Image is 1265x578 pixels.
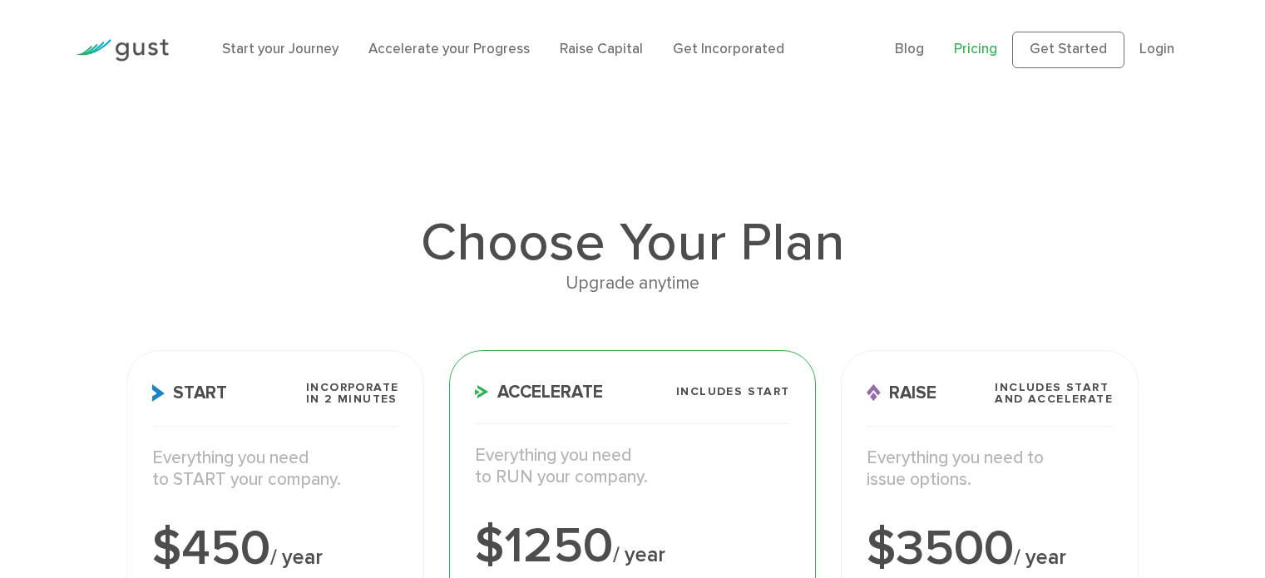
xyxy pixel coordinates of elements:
img: Raise Icon [867,384,881,402]
span: Raise [867,384,936,402]
img: Gust Logo [76,39,169,62]
a: Get Incorporated [673,41,784,57]
div: $450 [152,524,399,574]
span: / year [270,545,323,570]
a: Pricing [954,41,997,57]
img: Accelerate Icon [475,385,489,398]
div: Upgrade anytime [126,269,1139,298]
span: Includes START [676,386,790,398]
p: Everything you need to START your company. [152,447,399,492]
h1: Choose Your Plan [126,216,1139,269]
span: Start [152,384,227,402]
div: $1250 [475,521,789,571]
a: Blog [895,41,924,57]
div: $3500 [867,524,1114,574]
img: Start Icon X2 [152,384,165,402]
p: Everything you need to issue options. [867,447,1114,492]
a: Raise Capital [560,41,643,57]
a: Get Started [1012,32,1124,68]
span: Accelerate [475,383,603,401]
span: / year [613,542,665,567]
p: Everything you need to RUN your company. [475,445,789,489]
a: Start your Journey [222,41,338,57]
a: Accelerate your Progress [368,41,530,57]
span: Includes START and ACCELERATE [995,382,1113,405]
a: Login [1139,41,1174,57]
span: / year [1014,545,1066,570]
span: Incorporate in 2 Minutes [306,382,398,405]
